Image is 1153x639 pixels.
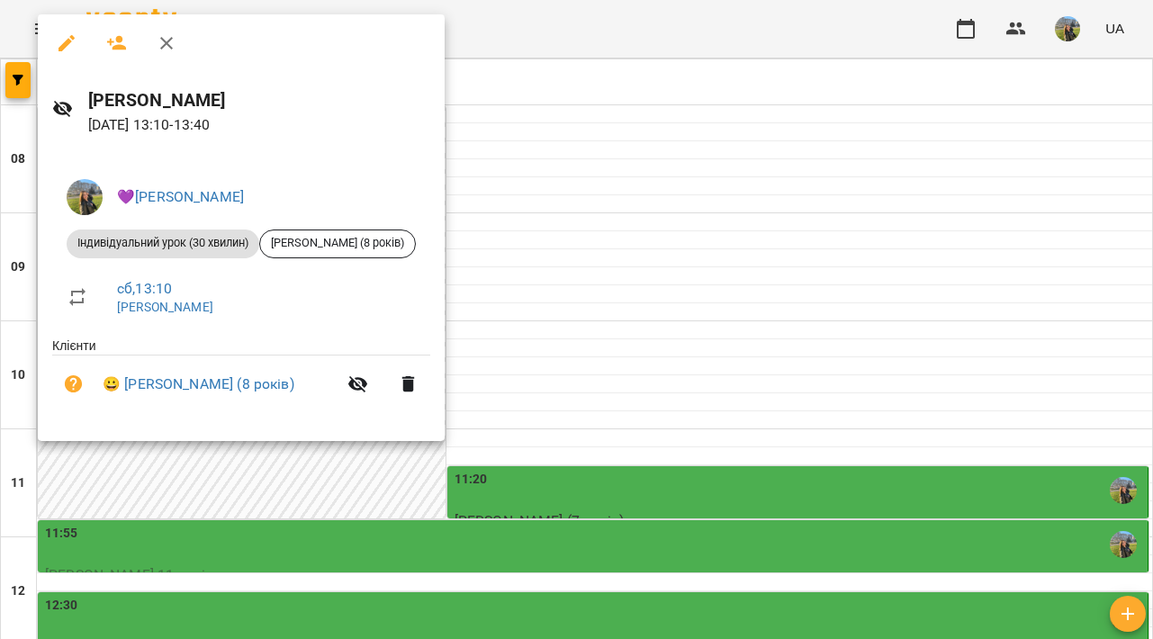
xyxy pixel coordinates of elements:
[88,86,430,114] h6: [PERSON_NAME]
[67,235,259,251] span: Індивідуальний урок (30 хвилин)
[103,373,294,395] a: 😀 [PERSON_NAME] (8 років)
[52,337,430,420] ul: Клієнти
[259,229,416,258] div: [PERSON_NAME] (8 років)
[117,188,244,205] a: 💜[PERSON_NAME]
[88,114,430,136] p: [DATE] 13:10 - 13:40
[52,363,95,406] button: Візит ще не сплачено. Додати оплату?
[117,300,213,314] a: [PERSON_NAME]
[67,179,103,215] img: f0a73d492ca27a49ee60cd4b40e07bce.jpeg
[260,235,415,251] span: [PERSON_NAME] (8 років)
[117,280,172,297] a: сб , 13:10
